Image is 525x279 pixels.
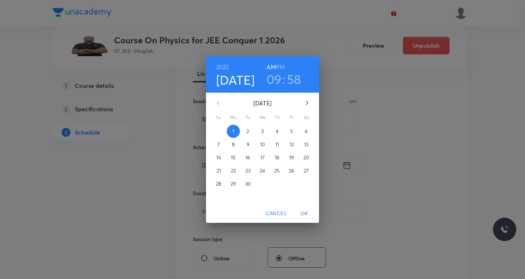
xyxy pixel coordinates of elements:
[260,154,265,161] p: 17
[216,154,221,161] p: 14
[274,167,280,174] p: 25
[245,167,250,174] p: 23
[241,164,254,177] button: 23
[303,154,309,161] p: 20
[293,207,316,220] button: OK
[271,151,284,164] button: 18
[287,71,301,87] button: 58
[285,164,298,177] button: 26
[275,154,279,161] p: 18
[271,114,284,121] span: Th
[289,154,294,161] p: 19
[300,164,313,177] button: 27
[230,180,236,187] p: 29
[227,151,240,164] button: 15
[256,151,269,164] button: 17
[232,128,234,135] p: 1
[217,167,221,174] p: 21
[271,125,284,138] button: 4
[296,209,313,218] span: OK
[305,128,308,135] p: 6
[290,128,293,135] p: 5
[261,128,264,135] p: 3
[285,151,298,164] button: 19
[267,71,282,87] button: 09
[232,141,235,148] p: 8
[271,164,284,177] button: 25
[212,114,225,121] span: Su
[300,138,313,151] button: 13
[241,125,254,138] button: 2
[216,180,221,187] p: 28
[266,209,287,218] span: Cancel
[304,167,309,174] p: 27
[212,164,225,177] button: 21
[256,138,269,151] button: 10
[282,71,285,87] h3: :
[246,141,249,148] p: 9
[271,138,284,151] button: 11
[241,114,254,121] span: Tu
[241,151,254,164] button: 16
[276,128,279,135] p: 4
[267,62,276,72] button: AM
[256,164,269,177] button: 24
[245,180,251,187] p: 30
[263,207,290,220] button: Cancel
[216,72,255,88] button: [DATE]
[256,114,269,121] span: We
[217,141,220,148] p: 7
[227,164,240,177] button: 22
[260,141,265,148] p: 10
[227,138,240,151] button: 8
[285,125,298,138] button: 5
[304,141,308,148] p: 13
[275,141,279,148] p: 11
[285,138,298,151] button: 12
[260,167,265,174] p: 24
[227,125,240,138] button: 1
[246,128,249,135] p: 2
[256,125,269,138] button: 3
[227,99,298,108] p: [DATE]
[289,141,294,148] p: 12
[212,177,225,190] button: 28
[276,62,285,72] button: PM
[212,138,225,151] button: 7
[300,114,313,121] span: Sa
[227,177,240,190] button: 29
[285,114,298,121] span: Fr
[212,151,225,164] button: 14
[245,154,250,161] p: 16
[216,62,229,72] button: 2025
[300,125,313,138] button: 6
[231,167,236,174] p: 22
[227,114,240,121] span: Mo
[289,167,294,174] p: 26
[231,154,236,161] p: 15
[300,151,313,164] button: 20
[241,138,254,151] button: 9
[241,177,254,190] button: 30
